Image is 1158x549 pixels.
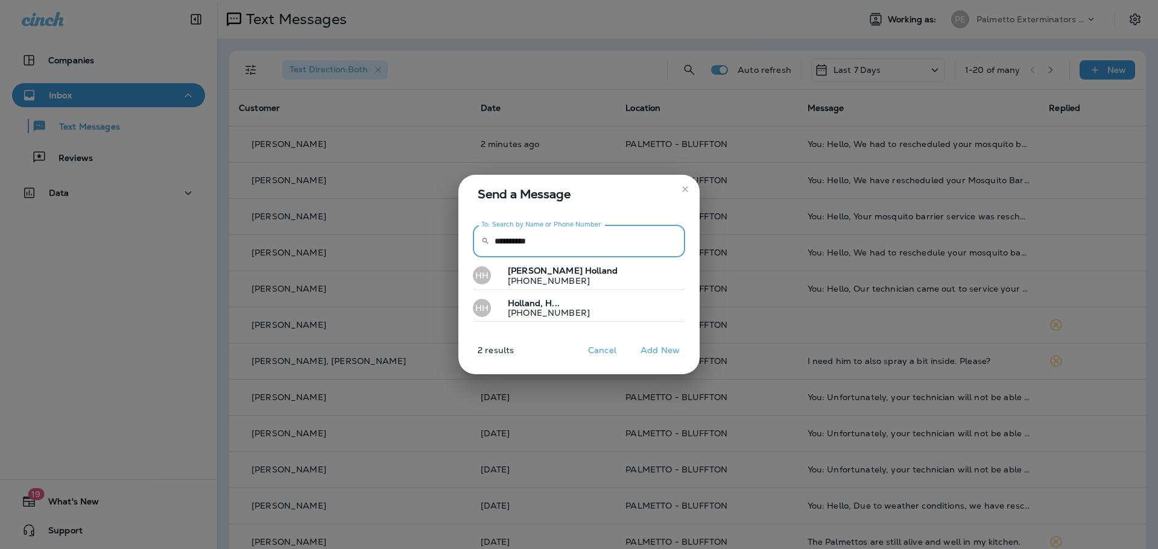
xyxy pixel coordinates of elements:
button: Add New [634,341,686,360]
button: close [675,180,695,199]
button: HHHolland, H... [PHONE_NUMBER] [473,295,685,322]
button: Cancel [580,341,625,360]
p: [PHONE_NUMBER] [498,308,590,318]
span: Holland [585,265,618,276]
p: [PHONE_NUMBER] [498,276,618,286]
div: HH [473,266,491,284]
label: To: Search by Name or Phone Number [481,220,601,229]
div: HH [473,299,491,317]
button: HH[PERSON_NAME] Holland[PHONE_NUMBER] [473,262,685,290]
span: Send a Message [478,184,685,204]
span: [PERSON_NAME] [508,265,583,276]
p: 2 results [454,345,514,365]
span: Holland, H... [508,298,560,309]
